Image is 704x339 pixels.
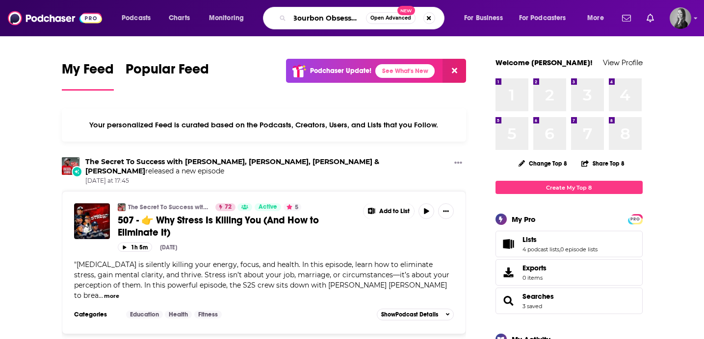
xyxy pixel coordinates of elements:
[115,10,163,26] button: open menu
[118,214,356,239] a: 507 - 👉 Why Stress Is Killing You (And How to Eliminate It)
[128,203,209,211] a: The Secret To Success with [PERSON_NAME], [PERSON_NAME], [PERSON_NAME] & [PERSON_NAME]
[375,64,435,78] a: See What's New
[522,235,598,244] a: Lists
[255,203,281,211] a: Active
[495,259,643,286] a: Exports
[225,202,232,212] span: 72
[580,10,616,26] button: open menu
[62,108,467,142] div: Your personalized Feed is curated based on the Podcasts, Creators, Users, and Lists that you Follow.
[8,9,102,27] img: Podchaser - Follow, Share and Rate Podcasts
[126,61,209,91] a: Popular Feed
[587,11,604,25] span: More
[209,11,244,25] span: Monitoring
[512,215,536,224] div: My Pro
[162,10,196,26] a: Charts
[581,154,625,173] button: Share Top 8
[72,166,82,177] div: New Episode
[522,246,559,253] a: 4 podcast lists
[284,203,301,211] button: 5
[74,260,449,300] span: "
[559,246,560,253] span: ,
[62,157,79,175] img: The Secret To Success with CJ, Karl, Jemal & Eric Thomas
[618,10,635,26] a: Show notifications dropdown
[560,246,598,253] a: 0 episode lists
[85,177,451,185] span: [DATE] at 17:45
[629,215,641,222] a: PRO
[272,7,454,29] div: Search podcasts, credits, & more...
[194,311,222,318] a: Fitness
[457,10,515,26] button: open menu
[438,203,454,219] button: Show More Button
[122,11,151,25] span: Podcasts
[499,294,519,308] a: Searches
[310,67,371,75] p: Podchaser Update!
[522,264,547,272] span: Exports
[450,157,466,169] button: Show More Button
[62,61,114,91] a: My Feed
[85,157,379,175] a: The Secret To Success with CJ, Karl, Jemal & Eric Thomas
[169,11,190,25] span: Charts
[85,157,451,176] h3: released a new episode
[513,10,580,26] button: open menu
[379,208,410,215] span: Add to List
[670,7,691,29] span: Logged in as katieTBG
[499,237,519,251] a: Lists
[62,61,114,83] span: My Feed
[519,11,566,25] span: For Podcasters
[397,6,415,15] span: New
[290,10,366,26] input: Search podcasts, credits, & more...
[495,181,643,194] a: Create My Top 8
[118,214,319,239] span: 507 - 👉 Why Stress Is Killing You (And How to Eliminate It)
[522,303,542,310] a: 3 saved
[629,216,641,223] span: PRO
[464,11,503,25] span: For Business
[499,266,519,279] span: Exports
[670,7,691,29] button: Show profile menu
[522,292,554,301] a: Searches
[495,288,643,314] span: Searches
[126,311,163,318] a: Education
[99,291,103,300] span: ...
[603,58,643,67] a: View Profile
[643,10,658,26] a: Show notifications dropdown
[118,242,152,252] button: 1h 5m
[377,309,454,320] button: ShowPodcast Details
[165,311,192,318] a: Health
[259,202,277,212] span: Active
[118,203,126,211] img: The Secret To Success with CJ, Karl, Jemal & Eric Thomas
[522,274,547,281] span: 0 items
[74,260,449,300] span: [MEDICAL_DATA] is silently killing your energy, focus, and health. In this episode, learn how to ...
[126,61,209,83] span: Popular Feed
[366,12,416,24] button: Open AdvancedNew
[364,203,415,219] button: Show More Button
[160,244,177,251] div: [DATE]
[522,235,537,244] span: Lists
[74,311,118,318] h3: Categories
[495,231,643,257] span: Lists
[215,203,235,211] a: 72
[513,157,574,169] button: Change Top 8
[670,7,691,29] img: User Profile
[370,16,411,21] span: Open Advanced
[381,311,438,318] span: Show Podcast Details
[104,292,119,300] button: more
[495,58,593,67] a: Welcome [PERSON_NAME]!
[202,10,257,26] button: open menu
[74,203,110,239] img: 507 - 👉 Why Stress Is Killing You (And How to Eliminate It)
